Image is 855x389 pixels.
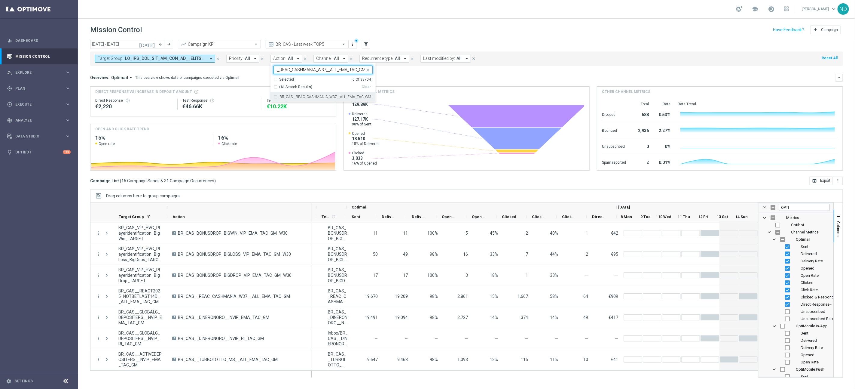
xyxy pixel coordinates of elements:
div: 0 Of 33704 [353,77,371,82]
span: Execute [15,103,65,106]
button: more_vert [96,315,101,320]
span: Data Studio [15,134,65,138]
button: close [409,55,415,62]
div: Data Studio keyboard_arrow_right [7,134,71,139]
span: Sent [352,215,360,219]
div: 0.01% [656,157,670,167]
i: more_vert [96,273,101,278]
i: keyboard_arrow_right [65,117,71,123]
div: +10 [63,150,71,154]
button: more_vert [96,230,101,236]
span: Target Group: [98,56,124,61]
div: Delivered Column [759,250,833,258]
h4: Other channel metrics [602,89,650,94]
i: close [472,57,476,61]
i: trending_up [180,41,186,47]
button: [DATE] [138,40,156,49]
span: 49 [403,252,408,257]
div: Click Rate Column [759,286,833,294]
ng-select: Campaign KPI [178,40,261,48]
div: OptiMobile In-App Column Group [759,323,833,330]
span: Direct Response - Total KPI [592,215,606,219]
button: Priority: All arrow_drop_down [226,55,259,63]
div: Opened Column [759,265,833,272]
button: play_circle_outline Execute keyboard_arrow_right [7,102,71,107]
div: Delivered Column [759,337,833,344]
span: Click Rate = Clicked / Opened [550,252,558,257]
span: Columns [836,221,841,236]
a: Optibot [15,144,63,160]
span: Delivery Rate = Delivered / Sent [427,273,438,278]
div: 0.53% [656,109,670,119]
span: Optimail [796,237,810,242]
span: Click Rate [532,215,546,219]
span: Clicked [801,280,814,285]
button: keyboard_arrow_down [835,74,843,82]
span: 16 Campaign Series & 31 Campaign Occurrences [121,178,214,184]
i: arrow_drop_down [128,75,133,80]
div: Clicked Column [759,279,833,286]
div: Sent Column [759,243,833,250]
span: Delivery Rate = Delivered / Sent [427,231,438,236]
span: Direct Response VS Increase In Deposit Amount [95,89,192,94]
span: OptiMobile In-App [796,324,828,328]
button: Reset All [821,55,838,61]
span: €95 [611,252,618,257]
span: Metrics [786,215,799,220]
div: This overview shows data of campaigns executed via Optimail [135,75,239,80]
div: 0 [633,141,649,151]
div: Execute [7,102,65,107]
span: Delivered [801,252,817,256]
i: arrow_forward [167,42,171,46]
span: Action: [273,56,286,61]
span: A [172,273,176,277]
span: school [752,6,758,12]
div: Sent Column [759,373,833,380]
button: close [302,55,308,62]
button: Last modified by: All arrow_drop_down [420,55,471,63]
div: Unsubscribed Column [759,308,833,315]
button: Mission Control [7,54,71,59]
span: Opened [801,266,814,270]
i: arrow_drop_down [208,56,214,61]
i: close [410,57,414,61]
a: [PERSON_NAME]keyboard_arrow_down [801,5,838,14]
ng-select: BR_CAS - Last week TOP5 [266,40,349,48]
div: Delivery Rate Column [759,258,833,265]
span: 11 [403,231,408,236]
span: Clicked & Responded [801,295,838,299]
div: Dropped [602,109,626,119]
div: Rate Trend [678,102,838,107]
div: BR_CAS__REAC_CASHMANIA_W37__ALL_EMA_TAC_GM [273,92,373,102]
i: more_vert [350,42,355,47]
button: close [259,55,265,62]
span: Channel: [316,56,332,61]
span: €42 [611,231,618,236]
i: arrow_drop_down [295,56,301,61]
i: more_vert [835,178,840,183]
span: Clicked & Responded [562,215,576,219]
button: Recurrence type: All arrow_drop_down [359,55,409,63]
span: BR_CAS_BONUSDROP_BIGWIN_VIP_EMA_TAC_GM_W30 [178,230,288,236]
span: Delivery Rate [412,215,426,219]
span: Target Group [119,215,144,219]
i: play_circle_outline [7,102,12,107]
span: Open Rate = Opened / Delivered [490,273,498,278]
span: Direct Response - Total KPI [801,302,847,307]
div: Spam reported [602,157,626,167]
button: Optimail arrow_drop_down [109,75,135,80]
span: Open rate [99,141,115,146]
span: Click rate [221,141,237,146]
span: BR_CAS__DINERONORO__NVIP_RI_TAC_GM [178,336,264,341]
span: All [395,56,400,61]
button: Channel: All arrow_drop_down [313,55,348,63]
span: A [172,231,176,235]
span: All [457,56,462,61]
input: Filter Columns Input [779,204,830,211]
div: Test Response [182,98,257,103]
i: filter_alt [363,42,369,47]
span: Plan [15,87,65,90]
span: 15% of Delivered [352,141,380,146]
div: Optibot Column [759,221,833,229]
